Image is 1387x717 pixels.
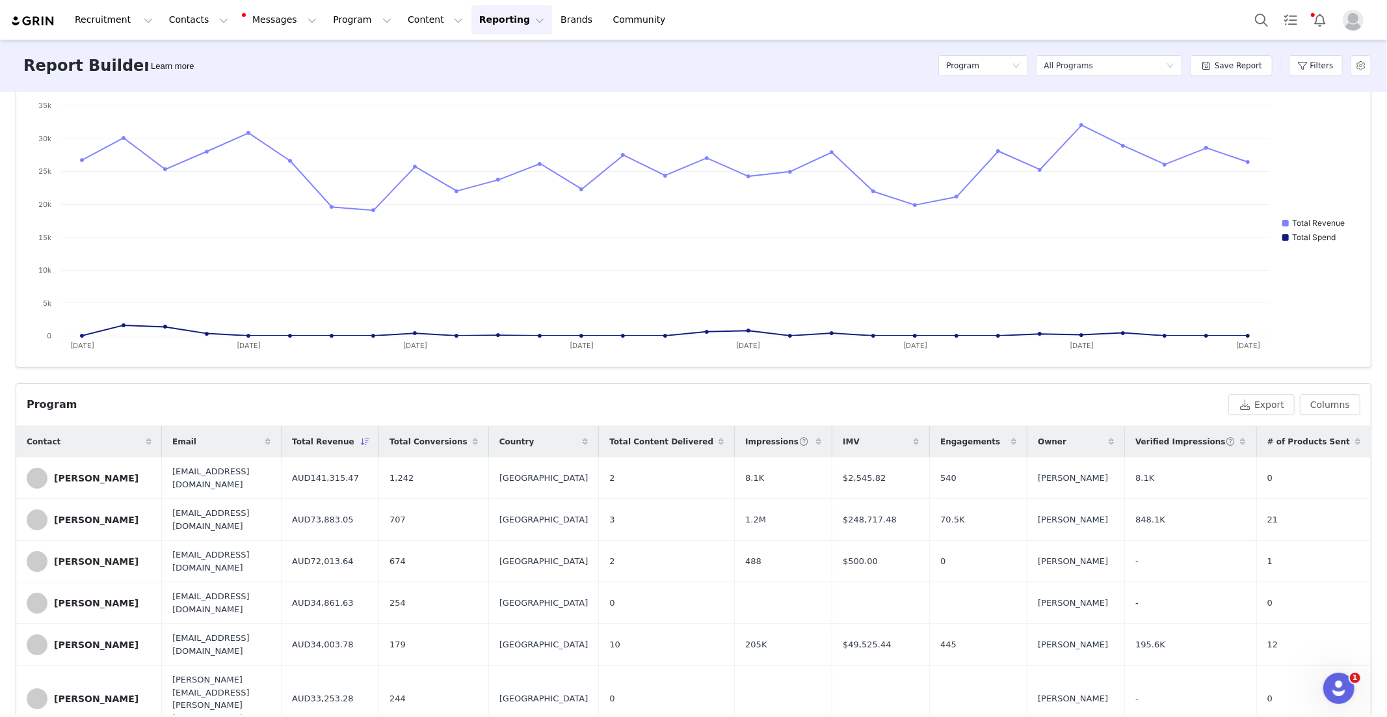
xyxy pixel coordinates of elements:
[43,299,51,308] text: 5k
[499,436,535,448] span: Country
[1323,673,1354,704] iframe: Intercom live chat
[54,640,139,650] div: [PERSON_NAME]
[737,341,761,350] text: [DATE]
[609,436,713,448] span: Total Content Delivered
[1135,597,1246,610] div: -
[499,472,588,485] span: [GEOGRAPHIC_DATA]
[1236,341,1260,350] text: [DATE]
[1343,10,1364,31] img: placeholder-profile.jpg
[1135,638,1246,651] div: 195.6K
[390,472,414,485] span: 1,242
[940,555,945,568] span: 0
[390,692,406,705] span: 244
[1135,436,1235,448] span: Verified Impressions
[1135,692,1246,705] div: -
[38,200,51,209] text: 20k
[1044,56,1093,75] div: All Programs
[27,468,152,489] a: [PERSON_NAME]
[27,397,77,413] div: Program
[1190,55,1273,76] button: Save Report
[1038,555,1108,568] span: [PERSON_NAME]
[1012,62,1020,71] i: icon: down
[1038,436,1066,448] span: Owner
[403,341,427,350] text: [DATE]
[1228,394,1295,415] button: Export
[390,638,406,651] span: 179
[1167,62,1174,71] i: icon: down
[237,341,261,350] text: [DATE]
[1267,472,1273,485] span: 0
[1335,10,1377,31] button: Profile
[390,597,406,610] span: 254
[400,5,471,34] button: Content
[292,513,354,526] span: AUD73,883.05
[1267,513,1278,526] span: 21
[27,509,152,530] a: [PERSON_NAME]
[54,515,139,525] div: [PERSON_NAME]
[161,5,236,34] button: Contacts
[1267,597,1273,610] span: 0
[10,15,56,27] img: grin logo
[946,56,979,75] h5: Program
[499,638,588,651] span: [GEOGRAPHIC_DATA]
[54,598,139,608] div: [PERSON_NAME]
[499,555,588,568] span: [GEOGRAPHIC_DATA]
[1135,472,1246,485] div: 8.1K
[1247,5,1276,34] button: Search
[499,513,588,526] span: [GEOGRAPHIC_DATA]
[499,692,588,705] span: [GEOGRAPHIC_DATA]
[1267,638,1278,651] span: 12
[54,473,139,483] div: [PERSON_NAME]
[553,5,604,34] a: Brands
[292,555,354,568] span: AUD72,013.64
[843,513,897,526] span: $248,717.48
[745,436,808,448] span: Impressions
[940,513,964,526] span: 70.5K
[1306,5,1334,34] button: Notifications
[745,638,767,651] span: 205K
[38,167,51,176] text: 25k
[27,436,60,448] span: Contact
[609,472,614,485] span: 2
[23,54,152,77] h3: Report Builder
[1300,394,1360,415] button: Columns
[843,638,891,651] span: $49,525.44
[1292,232,1336,242] text: Total Spend
[1267,692,1273,705] span: 0
[148,60,196,73] div: Tooltip anchor
[1267,436,1350,448] span: # of Products Sent
[292,472,359,485] span: AUD141,315.47
[70,341,94,350] text: [DATE]
[292,692,354,705] span: AUD33,253.28
[1038,597,1108,610] span: [PERSON_NAME]
[745,555,761,568] span: 488
[172,465,271,491] span: [EMAIL_ADDRESS][DOMAIN_NAME]
[570,341,594,350] text: [DATE]
[843,436,860,448] span: IMV
[940,436,1000,448] span: Engagements
[38,233,51,242] text: 15k
[172,632,271,657] span: [EMAIL_ADDRESS][DOMAIN_NAME]
[609,692,614,705] span: 0
[609,555,614,568] span: 2
[27,593,152,614] a: [PERSON_NAME]
[471,5,552,34] button: Reporting
[54,694,139,704] div: [PERSON_NAME]
[745,513,766,526] span: 1.2M
[237,5,324,34] button: Messages
[1038,692,1108,705] span: [PERSON_NAME]
[605,5,680,34] a: Community
[390,513,406,526] span: 707
[1289,55,1343,76] button: Filters
[1038,638,1108,651] span: [PERSON_NAME]
[390,555,406,568] span: 674
[843,472,886,485] span: $2,545.82
[1135,513,1246,526] div: 848.1K
[38,265,51,275] text: 10k
[499,597,588,610] span: [GEOGRAPHIC_DATA]
[1292,218,1345,228] text: Total Revenue
[745,472,764,485] span: 8.1K
[47,331,51,340] text: 0
[1038,472,1108,485] span: [PERSON_NAME]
